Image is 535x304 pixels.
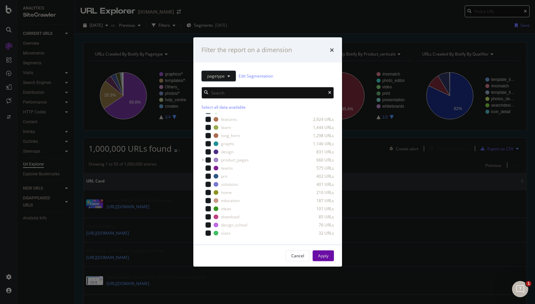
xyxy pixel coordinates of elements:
div: sizes [221,230,230,236]
div: Filter the report on a dimension [201,46,292,55]
div: 402 URLs [301,173,334,179]
div: product_pages [221,157,249,163]
div: 831 URLs [301,149,334,155]
div: education [221,198,240,203]
div: 660 URLs [301,157,334,163]
span: pagetype [207,73,225,79]
div: graphs [221,141,234,147]
div: ideas [221,206,231,212]
div: design [221,149,234,155]
span: 1 [526,281,531,286]
div: learn [221,125,231,130]
div: 575 URLs [301,165,334,171]
div: solutions [221,181,238,187]
div: teams [221,165,233,171]
div: times [330,46,334,55]
div: Cancel [291,253,304,259]
div: Select all data available [201,104,334,110]
div: home [221,190,232,195]
div: 1,298 URLs [301,133,334,138]
iframe: Intercom live chat [512,281,528,297]
a: Edit Segmentation [239,72,273,80]
div: 32 URLs [301,230,334,236]
div: 187 URLs [301,198,334,203]
div: 101 URLs [301,206,334,212]
div: 1,444 URLs [301,125,334,130]
div: 210 URLs [301,190,334,195]
div: Apply [318,253,329,259]
input: Search [201,87,334,99]
div: modal [193,38,342,267]
button: pagetype [201,70,236,81]
div: 401 URLs [301,181,334,187]
div: 2,924 URLs [301,116,334,122]
button: Apply [313,250,334,261]
div: download [221,214,239,220]
div: 1,146 URLs [301,141,334,147]
div: pro [221,173,227,179]
div: long_form [221,133,240,138]
div: design_school [221,222,247,228]
div: 85 URLs [301,214,334,220]
div: features [221,116,237,122]
div: 76 URLs [301,222,334,228]
button: Cancel [286,250,310,261]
